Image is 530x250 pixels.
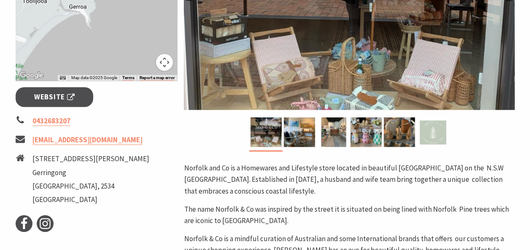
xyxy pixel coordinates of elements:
button: Map camera controls [156,54,173,71]
li: [GEOGRAPHIC_DATA] [32,194,149,205]
a: Website [16,87,94,107]
p: Norfolk and Co is a Homewares and Lifestyle store located in beautiful [GEOGRAPHIC_DATA] on the N... [184,162,514,197]
li: [GEOGRAPHIC_DATA], 2534 [32,181,149,192]
a: Open this area in Google Maps (opens a new window) [18,70,46,81]
a: Report a map error [139,75,175,80]
img: Google [18,70,46,81]
p: The name Norfolk & Co was inspired by the street it is situated on being lined with Norfolk Pine ... [184,204,514,226]
a: 0432683207 [32,116,70,126]
span: Map data ©2025 Google [71,75,117,80]
button: Keyboard shortcuts [60,75,66,81]
a: Terms (opens in new tab) [122,75,134,80]
li: Gerringong [32,167,149,178]
span: Website [34,91,75,103]
li: [STREET_ADDRESS][PERSON_NAME] [32,153,149,165]
a: [EMAIL_ADDRESS][DOMAIN_NAME] [32,135,143,145]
